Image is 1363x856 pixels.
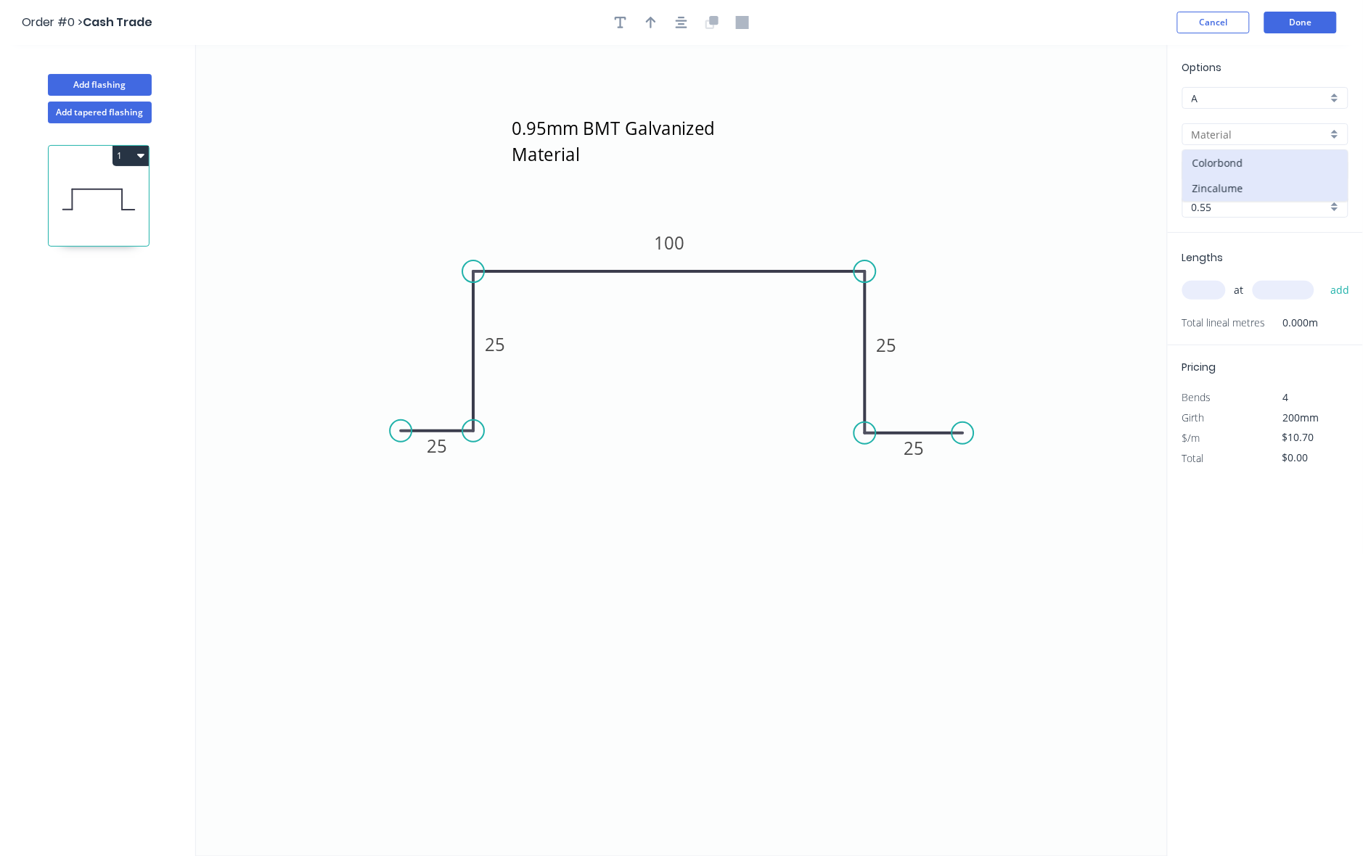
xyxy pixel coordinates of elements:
span: Bends [1182,390,1211,404]
span: Total [1182,451,1204,465]
button: Add tapered flashing [48,102,152,123]
button: Done [1264,12,1337,33]
span: 200mm [1283,411,1319,424]
span: Lengths [1182,250,1224,265]
span: Pricing [1182,360,1216,374]
tspan: 25 [877,334,897,358]
div: Zincalume [1183,176,1348,201]
tspan: 100 [654,231,684,255]
span: 4 [1283,390,1289,404]
span: Total lineal metres [1182,313,1266,333]
span: Cash Trade [83,14,152,30]
button: add [1323,278,1357,303]
button: 1 [112,146,149,166]
span: Options [1182,60,1222,75]
span: Order #0 > [22,14,83,30]
input: Price level [1192,91,1327,106]
tspan: 25 [485,332,505,356]
input: Thickness [1192,199,1327,215]
span: 0.000m [1266,313,1319,333]
tspan: 25 [904,436,924,460]
span: $/m [1182,431,1200,445]
div: Colorbond [1183,150,1348,176]
button: Add flashing [48,74,152,96]
textarea: 0.95mm BMT Galvanized Material [509,120,771,172]
button: Cancel [1177,12,1250,33]
tspan: 25 [427,434,447,458]
span: at [1235,280,1244,300]
input: Material [1192,127,1327,142]
span: Girth [1182,411,1205,424]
